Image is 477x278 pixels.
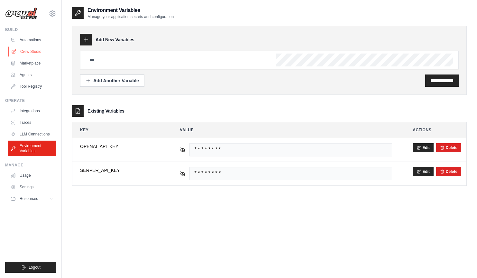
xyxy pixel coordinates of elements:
[172,122,400,138] th: Value
[8,81,56,92] a: Tool Registry
[8,70,56,80] a: Agents
[8,170,56,181] a: Usage
[8,129,56,139] a: LLM Connections
[8,46,57,57] a: Crew Studio
[87,108,124,114] h3: Existing Variables
[440,169,457,174] button: Delete
[80,143,159,150] span: OPENAI_API_KEY
[413,167,434,176] button: Edit
[5,98,56,103] div: Operate
[5,262,56,273] button: Logout
[8,194,56,204] button: Resources
[86,77,139,84] div: Add Another Variable
[8,182,56,192] a: Settings
[440,145,457,150] button: Delete
[29,265,41,270] span: Logout
[80,74,144,87] button: Add Another Variable
[413,143,434,152] button: Edit
[87,6,174,14] h2: Environment Variables
[80,167,159,174] span: SERPER_API_KEY
[8,35,56,45] a: Automations
[5,7,37,20] img: Logo
[20,196,38,201] span: Resources
[87,14,174,19] p: Manage your application secrets and configuration
[5,163,56,168] div: Manage
[96,36,134,43] h3: Add New Variables
[8,117,56,128] a: Traces
[5,27,56,32] div: Build
[8,141,56,156] a: Environment Variables
[8,106,56,116] a: Integrations
[8,58,56,68] a: Marketplace
[72,122,167,138] th: Key
[405,122,466,138] th: Actions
